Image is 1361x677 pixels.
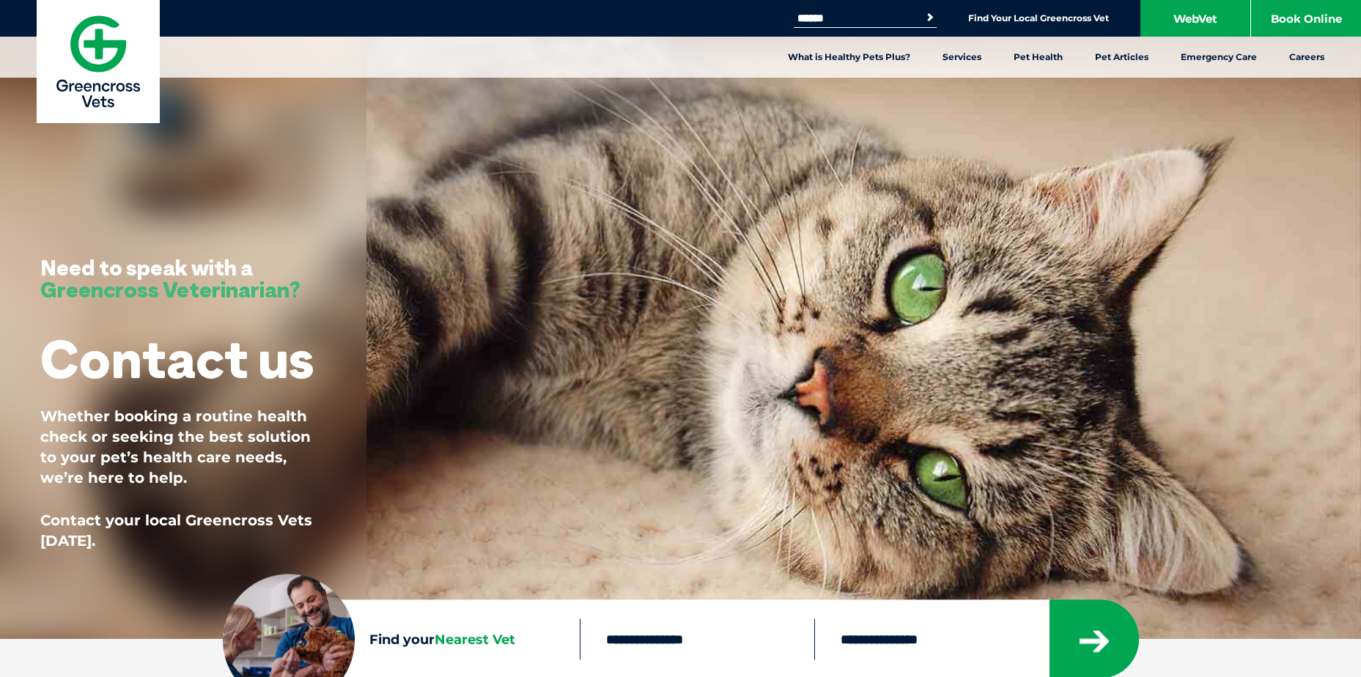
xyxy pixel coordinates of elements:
[997,37,1079,78] a: Pet Health
[40,275,300,303] span: Greencross Veterinarian?
[40,406,326,488] p: Whether booking a routine health check or seeking the best solution to your pet’s health care nee...
[40,256,300,300] h3: Need to speak with a
[923,10,937,25] button: Search
[40,510,326,551] p: Contact your local Greencross Vets [DATE].
[968,12,1109,24] a: Find Your Local Greencross Vet
[40,330,314,388] h1: Contact us
[1165,37,1273,78] a: Emergency Care
[1273,37,1340,78] a: Careers
[435,631,515,647] span: Nearest Vet
[926,37,997,78] a: Services
[772,37,926,78] a: What is Healthy Pets Plus?
[1079,37,1165,78] a: Pet Articles
[369,632,580,645] h4: Find your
